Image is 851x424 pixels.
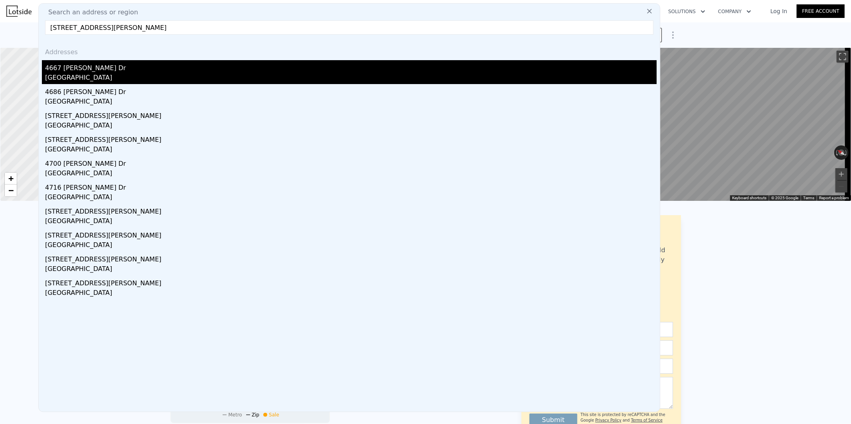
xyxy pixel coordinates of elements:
[631,418,663,422] a: Terms of Service
[45,240,657,251] div: [GEOGRAPHIC_DATA]
[228,412,242,418] span: Metro
[662,4,712,19] button: Solutions
[45,20,654,35] input: Enter an address, city, region, neighborhood or zip code
[835,168,847,180] button: Zoom in
[45,204,657,216] div: [STREET_ADDRESS][PERSON_NAME]
[45,156,657,169] div: 4700 [PERSON_NAME] Dr
[803,196,814,200] a: Terms (opens in new tab)
[45,108,657,121] div: [STREET_ADDRESS][PERSON_NAME]
[595,418,621,422] a: Privacy Policy
[732,195,766,201] button: Keyboard shortcuts
[797,4,845,18] a: Free Account
[45,132,657,145] div: [STREET_ADDRESS][PERSON_NAME]
[45,251,657,264] div: [STREET_ADDRESS][PERSON_NAME]
[45,192,657,204] div: [GEOGRAPHIC_DATA]
[45,169,657,180] div: [GEOGRAPHIC_DATA]
[45,84,657,97] div: 4686 [PERSON_NAME] Dr
[45,264,657,275] div: [GEOGRAPHIC_DATA]
[761,7,797,15] a: Log In
[834,145,839,160] button: Rotate counterclockwise
[42,8,138,17] span: Search an address or region
[45,180,657,192] div: 4716 [PERSON_NAME] Dr
[5,185,17,196] a: Zoom out
[834,146,849,159] button: Reset the view
[845,145,849,160] button: Rotate clockwise
[45,73,657,84] div: [GEOGRAPHIC_DATA]
[6,6,32,17] img: Lotside
[45,97,657,108] div: [GEOGRAPHIC_DATA]
[8,173,14,183] span: +
[819,196,849,200] a: Report a problem
[8,185,14,195] span: −
[42,41,657,60] div: Addresses
[771,196,798,200] span: © 2025 Google
[665,27,681,43] button: Show Options
[45,145,657,156] div: [GEOGRAPHIC_DATA]
[252,412,259,418] span: Zip
[835,181,847,192] button: Zoom out
[45,121,657,132] div: [GEOGRAPHIC_DATA]
[45,228,657,240] div: [STREET_ADDRESS][PERSON_NAME]
[45,216,657,228] div: [GEOGRAPHIC_DATA]
[45,60,657,73] div: 4667 [PERSON_NAME] Dr
[45,288,657,299] div: [GEOGRAPHIC_DATA]
[837,51,849,63] button: Toggle fullscreen view
[712,4,758,19] button: Company
[5,173,17,185] a: Zoom in
[45,275,657,288] div: [STREET_ADDRESS][PERSON_NAME]
[269,412,279,418] span: Sale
